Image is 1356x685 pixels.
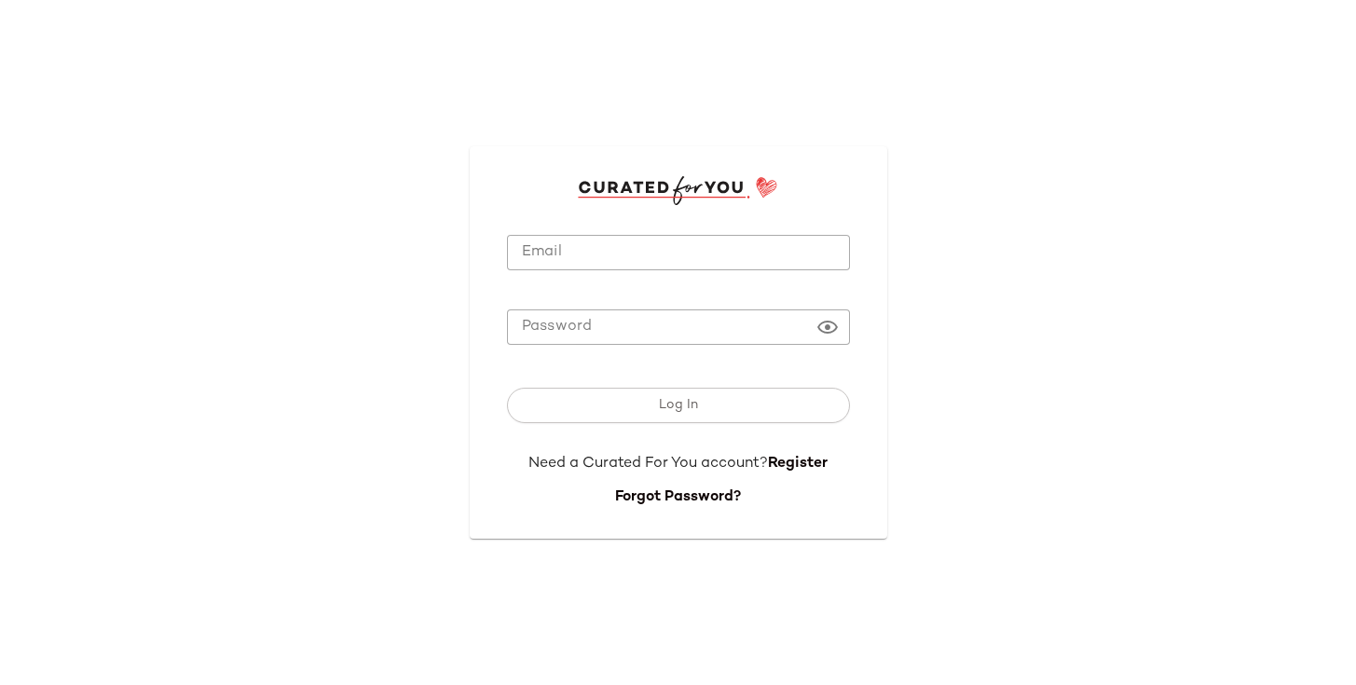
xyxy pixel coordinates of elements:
[528,456,768,472] span: Need a Curated For You account?
[578,176,778,204] img: cfy_login_logo.DGdB1djN.svg
[658,398,698,413] span: Log In
[768,456,828,472] a: Register
[615,489,741,505] a: Forgot Password?
[507,388,850,423] button: Log In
